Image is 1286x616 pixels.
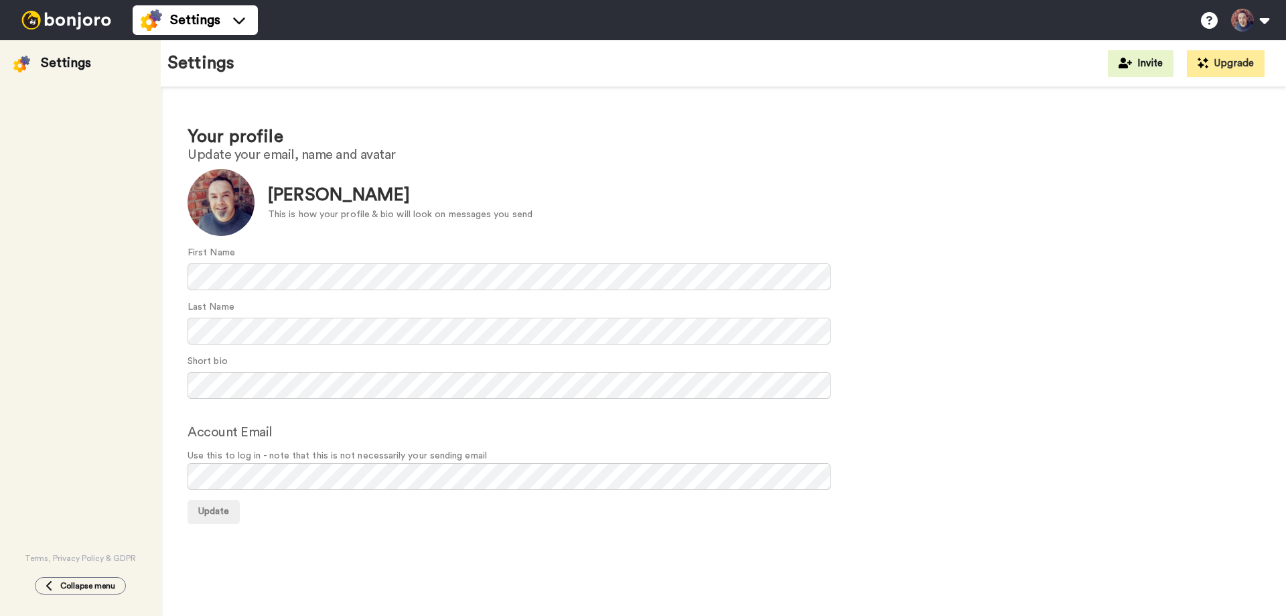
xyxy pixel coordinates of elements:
h1: Settings [167,54,234,73]
button: Update [188,500,240,524]
span: Collapse menu [60,580,115,591]
label: First Name [188,246,235,260]
div: [PERSON_NAME] [268,183,532,208]
div: This is how your profile & bio will look on messages you send [268,208,532,222]
div: Settings [41,54,91,72]
button: Collapse menu [35,577,126,595]
h2: Update your email, name and avatar [188,147,1259,162]
img: settings-colored.svg [141,9,162,31]
label: Account Email [188,422,273,442]
h1: Your profile [188,127,1259,147]
span: Use this to log in - note that this is not necessarily your sending email [188,449,1259,463]
span: Update [198,507,229,516]
button: Upgrade [1187,50,1265,77]
label: Last Name [188,300,234,314]
label: Short bio [188,355,228,369]
img: settings-colored.svg [13,56,30,72]
img: bj-logo-header-white.svg [16,11,117,29]
button: Invite [1108,50,1173,77]
span: Settings [170,11,220,29]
